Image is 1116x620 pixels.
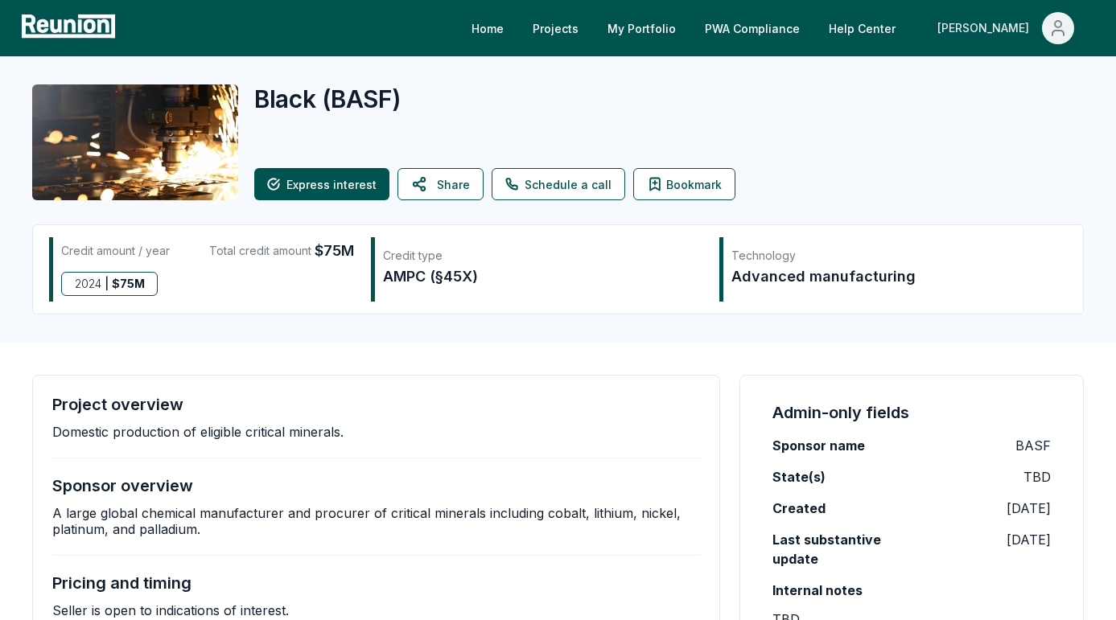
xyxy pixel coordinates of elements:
[633,168,735,200] button: Bookmark
[772,499,826,518] label: Created
[397,168,484,200] button: Share
[209,240,354,262] div: Total credit amount
[937,12,1036,44] div: [PERSON_NAME]
[520,12,591,44] a: Projects
[1015,436,1051,455] p: BASF
[772,436,865,455] label: Sponsor name
[731,248,1050,264] div: Technology
[105,273,109,295] span: |
[459,12,517,44] a: Home
[492,168,625,200] a: Schedule a call
[52,602,289,618] p: Seller is open to indications of interest.
[459,12,1100,44] nav: Main
[1007,530,1051,549] p: [DATE]
[75,273,101,295] span: 2024
[1023,467,1051,487] p: TBD
[595,12,689,44] a: My Portfolio
[61,240,170,262] div: Credit amount / year
[692,12,813,44] a: PWA Compliance
[772,530,912,569] label: Last substantive update
[315,240,354,262] span: $75M
[731,265,1050,288] div: Advanced manufacturing
[32,84,238,200] img: Black
[112,273,145,295] span: $ 75M
[1007,499,1051,518] p: [DATE]
[52,424,344,440] p: Domestic production of eligible critical minerals.
[383,265,702,288] div: AMPC (§45X)
[772,467,826,487] label: State(s)
[52,505,700,537] p: A large global chemical manufacturer and procurer of critical minerals including cobalt, lithium,...
[52,395,183,414] h4: Project overview
[52,573,191,593] h4: Pricing and timing
[322,84,401,113] span: ( BASF )
[52,476,193,495] h4: Sponsor overview
[383,248,702,264] div: Credit type
[816,12,908,44] a: Help Center
[772,401,909,424] h4: Admin-only fields
[925,12,1087,44] button: [PERSON_NAME]
[772,581,863,600] label: Internal notes
[254,168,389,200] button: Express interest
[254,84,401,113] h2: Black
